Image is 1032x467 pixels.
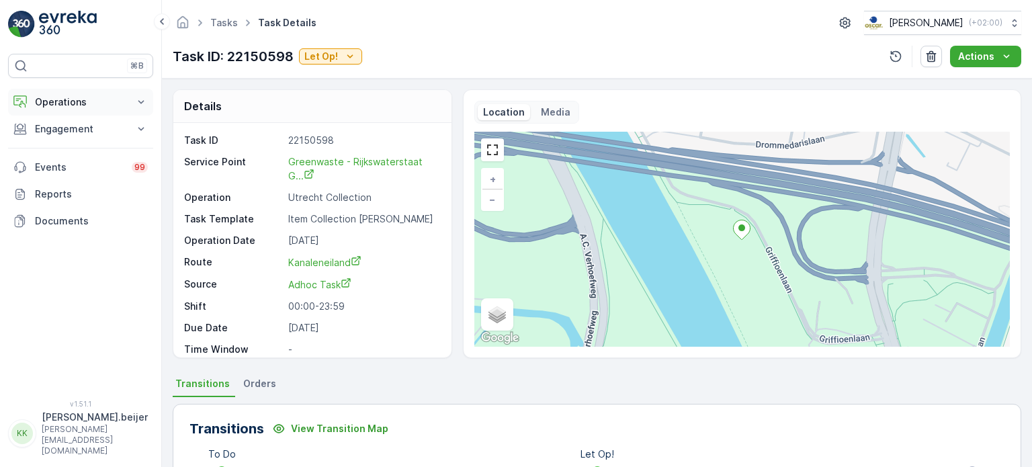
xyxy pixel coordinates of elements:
button: Let Op! [299,48,362,65]
p: To Do [208,448,236,461]
p: Task ID [184,134,283,147]
p: Task ID: 22150598 [173,46,294,67]
p: Item Collection [PERSON_NAME] [288,212,437,226]
img: logo_light-DOdMpM7g.png [39,11,97,38]
a: Reports [8,181,153,208]
p: 99 [134,162,145,173]
p: Task Template [184,212,283,226]
p: Shift [184,300,283,313]
span: v 1.51.1 [8,400,153,408]
p: Documents [35,214,148,228]
p: ( +02:00 ) [969,17,1002,28]
p: 00:00-23:59 [288,300,437,313]
p: Transitions [189,419,264,439]
p: Media [541,105,570,119]
p: Source [184,278,283,292]
p: Let Op! [580,448,614,461]
button: Actions [950,46,1021,67]
p: Service Point [184,155,283,183]
span: − [489,194,496,205]
img: Google [478,329,522,347]
a: Events99 [8,154,153,181]
span: Greenwaste - Rijkswaterstaat G... [288,156,425,181]
img: logo [8,11,35,38]
p: - [288,343,437,356]
p: [DATE] [288,234,437,247]
p: [DATE] [288,321,437,335]
button: KK[PERSON_NAME].beijer[PERSON_NAME][EMAIL_ADDRESS][DOMAIN_NAME] [8,411,153,456]
p: Operations [35,95,126,109]
a: Kanaleneiland [288,255,437,269]
p: 22150598 [288,134,437,147]
p: Let Op! [304,50,338,63]
div: KK [11,423,33,444]
a: Homepage [175,20,190,32]
span: + [490,173,496,185]
span: Kanaleneiland [288,257,361,268]
p: Location [483,105,525,119]
p: Events [35,161,124,174]
p: Route [184,255,283,269]
p: Engagement [35,122,126,136]
p: Due Date [184,321,283,335]
p: Utrecht Collection [288,191,437,204]
p: Details [184,98,222,114]
p: [PERSON_NAME].beijer [42,411,148,424]
button: [PERSON_NAME](+02:00) [864,11,1021,35]
a: View Fullscreen [482,140,503,160]
p: [PERSON_NAME][EMAIL_ADDRESS][DOMAIN_NAME] [42,424,148,456]
img: basis-logo_rgb2x.png [864,15,884,30]
a: Greenwaste - Rijkswaterstaat G... [288,155,425,182]
p: ⌘B [130,60,144,71]
p: Reports [35,187,148,201]
a: Tasks [210,17,238,28]
button: View Transition Map [264,418,396,439]
span: Task Details [255,16,319,30]
a: Open this area in Google Maps (opens a new window) [478,329,522,347]
button: Operations [8,89,153,116]
span: Adhoc Task [288,279,351,290]
p: Actions [958,50,994,63]
p: View Transition Map [291,422,388,435]
a: Zoom Out [482,189,503,210]
span: Orders [243,377,276,390]
a: Documents [8,208,153,235]
p: Operation [184,191,283,204]
a: Adhoc Task [288,278,437,292]
button: Engagement [8,116,153,142]
span: Transitions [175,377,230,390]
a: Layers [482,300,512,329]
p: Time Window [184,343,283,356]
p: Operation Date [184,234,283,247]
p: [PERSON_NAME] [889,16,963,30]
a: Zoom In [482,169,503,189]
